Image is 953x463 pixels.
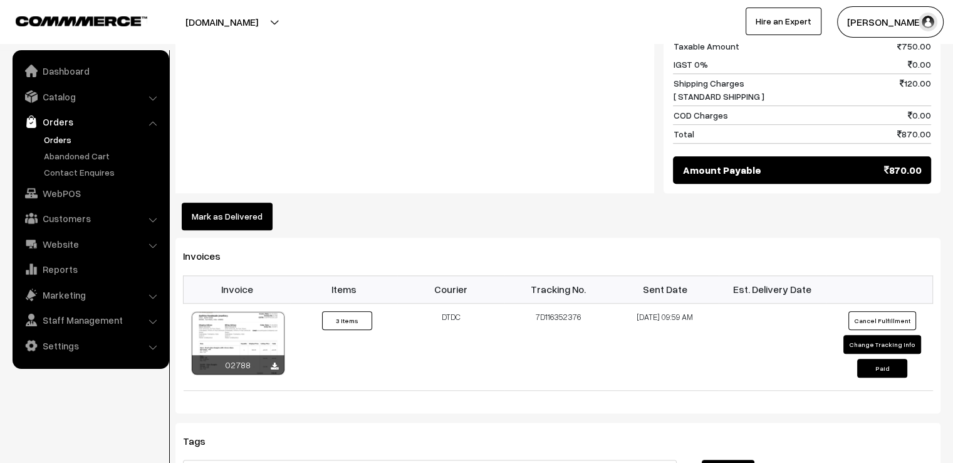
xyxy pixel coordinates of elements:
[848,311,916,330] button: Cancel Fulfillment
[16,309,165,331] a: Staff Management
[837,6,944,38] button: [PERSON_NAME]
[504,303,612,390] td: 7D116352376
[884,162,922,178] span: 870.00
[41,149,165,162] a: Abandoned Cart
[919,13,937,31] img: user
[746,8,821,35] a: Hire an Expert
[673,40,739,53] span: Taxable Amount
[16,13,125,28] a: COMMMERCE
[673,58,707,71] span: IGST 0%
[290,275,397,303] th: Items
[16,207,165,230] a: Customers
[41,166,165,179] a: Contact Enquires
[397,303,504,390] td: DTDC
[16,110,165,133] a: Orders
[673,77,764,103] span: Shipping Charges [ STANDARD SHIPPING ]
[673,127,694,141] span: Total
[192,355,284,375] div: 02788
[16,60,165,82] a: Dashboard
[16,284,165,306] a: Marketing
[857,359,907,378] button: Paid
[322,311,372,330] button: 3 Items
[900,77,931,103] span: 120.00
[897,127,931,141] span: 870.00
[673,109,727,122] span: COD Charges
[184,275,291,303] th: Invoice
[182,203,273,230] button: Mark as Delivered
[142,6,302,38] button: [DOMAIN_NAME]
[183,250,236,262] span: Invoices
[397,275,504,303] th: Courier
[612,275,719,303] th: Sent Date
[16,85,165,108] a: Catalog
[16,233,165,255] a: Website
[612,303,719,390] td: [DATE] 09:59 AM
[897,40,931,53] span: 750.00
[41,133,165,146] a: Orders
[183,435,221,447] span: Tags
[16,258,165,280] a: Reports
[908,109,931,122] span: 0.00
[843,335,921,354] button: Change Tracking Info
[16,16,147,26] img: COMMMERCE
[16,334,165,357] a: Settings
[908,58,931,71] span: 0.00
[682,162,761,178] span: Amount Payable
[719,275,826,303] th: Est. Delivery Date
[504,275,612,303] th: Tracking No.
[16,182,165,205] a: WebPOS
